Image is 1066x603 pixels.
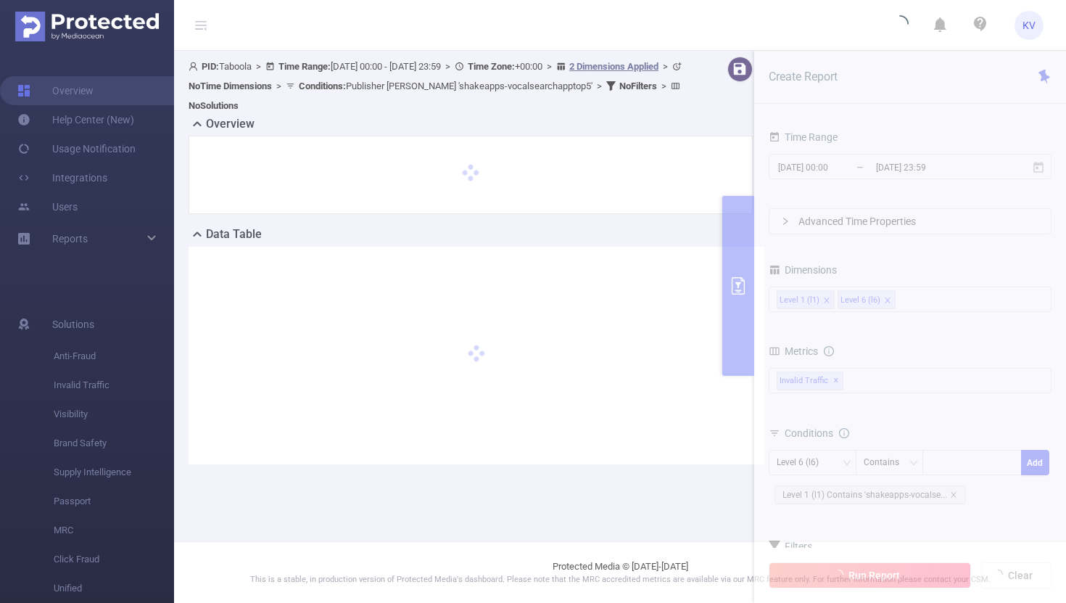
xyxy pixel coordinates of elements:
[17,76,94,105] a: Overview
[1022,11,1036,40] span: KV
[619,81,657,91] b: No Filters
[468,61,515,72] b: Time Zone:
[206,115,255,133] h2: Overview
[52,233,88,245] span: Reports
[54,458,174,487] span: Supply Intelligence
[189,61,685,111] span: Taboola [DATE] 00:00 - [DATE] 23:59 +00:00
[174,541,1066,603] footer: Protected Media © [DATE]-[DATE]
[17,105,134,134] a: Help Center (New)
[189,62,202,71] i: icon: user
[54,487,174,516] span: Passport
[441,61,455,72] span: >
[52,224,88,253] a: Reports
[592,81,606,91] span: >
[658,61,672,72] span: >
[17,134,136,163] a: Usage Notification
[54,574,174,603] span: Unified
[657,81,671,91] span: >
[54,545,174,574] span: Click Fraud
[569,61,658,72] u: 2 Dimensions Applied
[206,226,262,243] h2: Data Table
[210,574,1030,586] p: This is a stable, in production version of Protected Media's dashboard. Please note that the MRC ...
[54,429,174,458] span: Brand Safety
[189,81,272,91] b: No Time Dimensions
[54,342,174,371] span: Anti-Fraud
[299,81,346,91] b: Conditions :
[189,100,239,111] b: No Solutions
[15,12,159,41] img: Protected Media
[891,15,909,36] i: icon: loading
[17,163,107,192] a: Integrations
[54,516,174,545] span: MRC
[52,310,94,339] span: Solutions
[54,371,174,400] span: Invalid Traffic
[299,81,592,91] span: Publisher [PERSON_NAME] 'shakeapps-vocalsearchapptop5'
[54,400,174,429] span: Visibility
[542,61,556,72] span: >
[252,61,265,72] span: >
[272,81,286,91] span: >
[17,192,78,221] a: Users
[202,61,219,72] b: PID:
[278,61,331,72] b: Time Range:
